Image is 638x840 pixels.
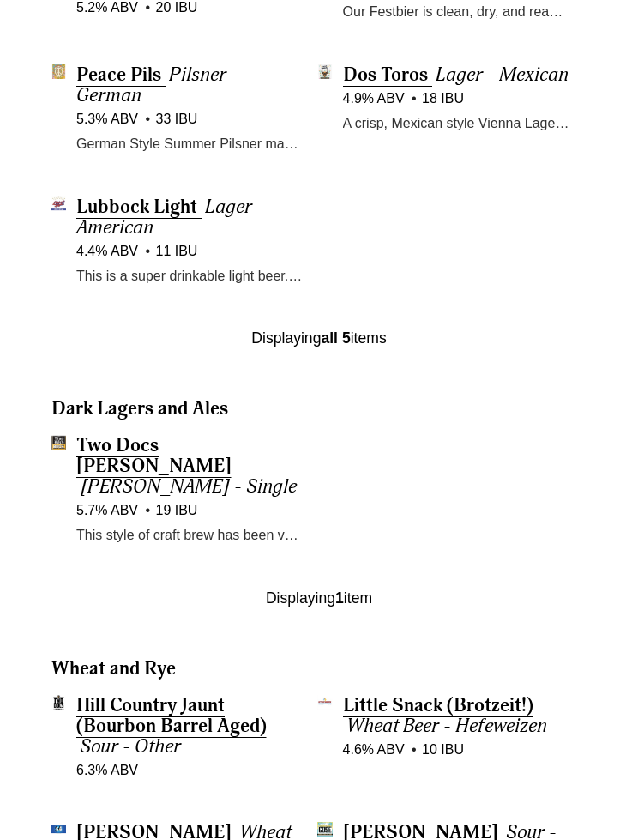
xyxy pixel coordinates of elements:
[343,740,405,760] span: 4.6% ABV
[76,241,138,262] span: 4.4% ABV
[39,328,600,348] div: Displaying items
[76,265,303,287] p: This is a super drinkable light beer. Made in [GEOGRAPHIC_DATA] [GEOGRAPHIC_DATA]. Perfect for wa...
[317,822,332,837] img: Chilton Gose
[412,740,464,760] span: 10 IBU
[51,64,66,79] img: Peace Pils
[76,760,138,781] span: 6.3% ABV
[343,1,569,23] p: Our Festbier is clean, dry, and ready to party! This is a traditional take on the world's most fa...
[343,63,428,87] span: Dos Toros
[76,133,303,155] p: German Style Summer Pilsner made with Heidelberg malt, and a blend of Hüll Melon / Mandarina Bava...
[80,734,181,758] span: Sour - Other
[76,195,260,239] span: Lager- American
[39,588,600,608] div: Displaying item
[76,63,238,107] span: Pilsner - German
[317,64,332,79] img: Dos Toros
[145,241,197,262] span: 11 IBU
[76,195,202,219] a: Lubbock Light
[335,589,344,607] b: 1
[51,822,66,837] img: Walt Wit
[343,693,533,717] a: Little Snack (Brotzeit!)
[145,500,197,521] span: 19 IBU
[412,88,464,109] span: 18 IBU
[346,714,547,738] span: Wheat Beer - Hefeweizen
[80,474,297,499] span: [PERSON_NAME] - Single
[436,63,569,87] span: Lager - Mexican
[321,329,350,347] b: all 5
[343,63,432,87] a: Dos Toros
[51,435,66,450] img: Two Docs Bock
[76,693,267,738] a: Hill Country Jaunt (Bourbon Barrel Aged)
[145,109,197,130] span: 33 IBU
[51,656,587,681] h3: Wheat and Rye
[76,500,138,521] span: 5.7% ABV
[76,195,197,219] span: Lubbock Light
[343,88,405,109] span: 4.9% ABV
[76,524,303,547] p: This style of craft brew has been very popular in [US_STATE] culture for years and is our West [U...
[76,63,161,87] span: Peace Pils
[317,695,332,710] img: Little Snack (Brotzeit!)
[51,695,66,710] img: Hill Country Jaunt (Bourbon Barrel Aged)
[76,109,138,130] span: 5.3% ABV
[76,433,232,478] a: Two Docs [PERSON_NAME]
[76,63,166,87] a: Peace Pils
[51,196,66,211] img: Lubbock Light
[51,396,587,421] h3: Dark Lagers and Ales
[343,112,569,135] p: A crisp, Mexican style Vienna Lager made in partnership with the Lubbock Matadors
